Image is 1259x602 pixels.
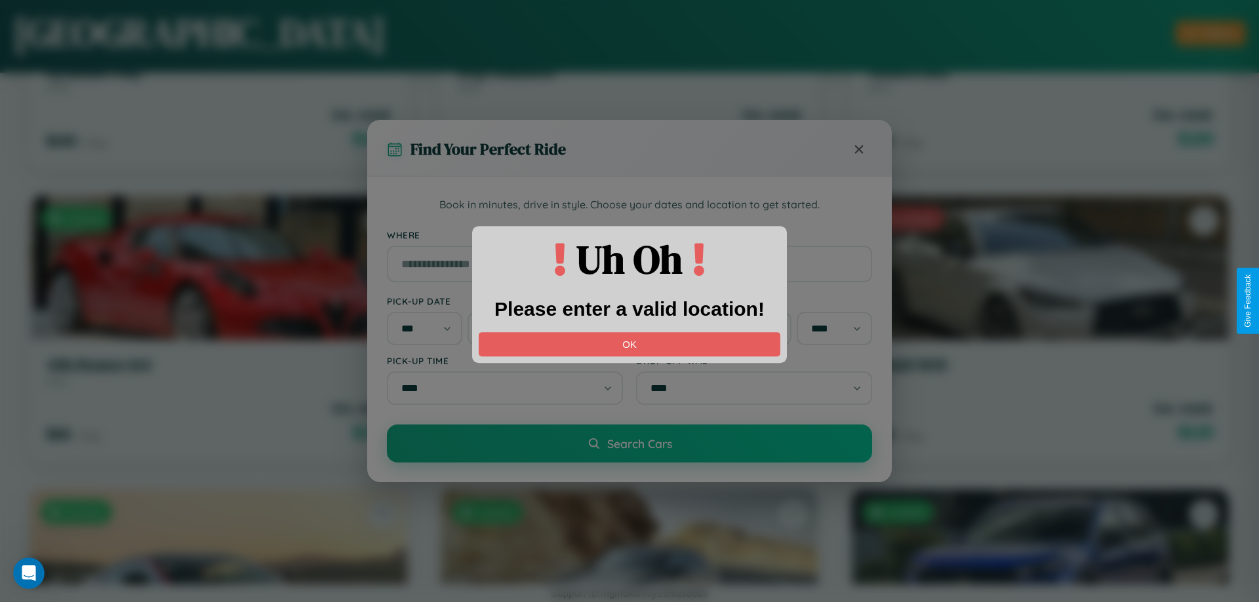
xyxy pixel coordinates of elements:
label: Pick-up Date [387,295,623,307]
label: Drop-off Date [636,295,872,307]
span: Search Cars [607,436,672,451]
p: Book in minutes, drive in style. Choose your dates and location to get started. [387,197,872,214]
label: Where [387,229,872,240]
label: Drop-off Time [636,355,872,366]
label: Pick-up Time [387,355,623,366]
h3: Find Your Perfect Ride [410,138,566,160]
